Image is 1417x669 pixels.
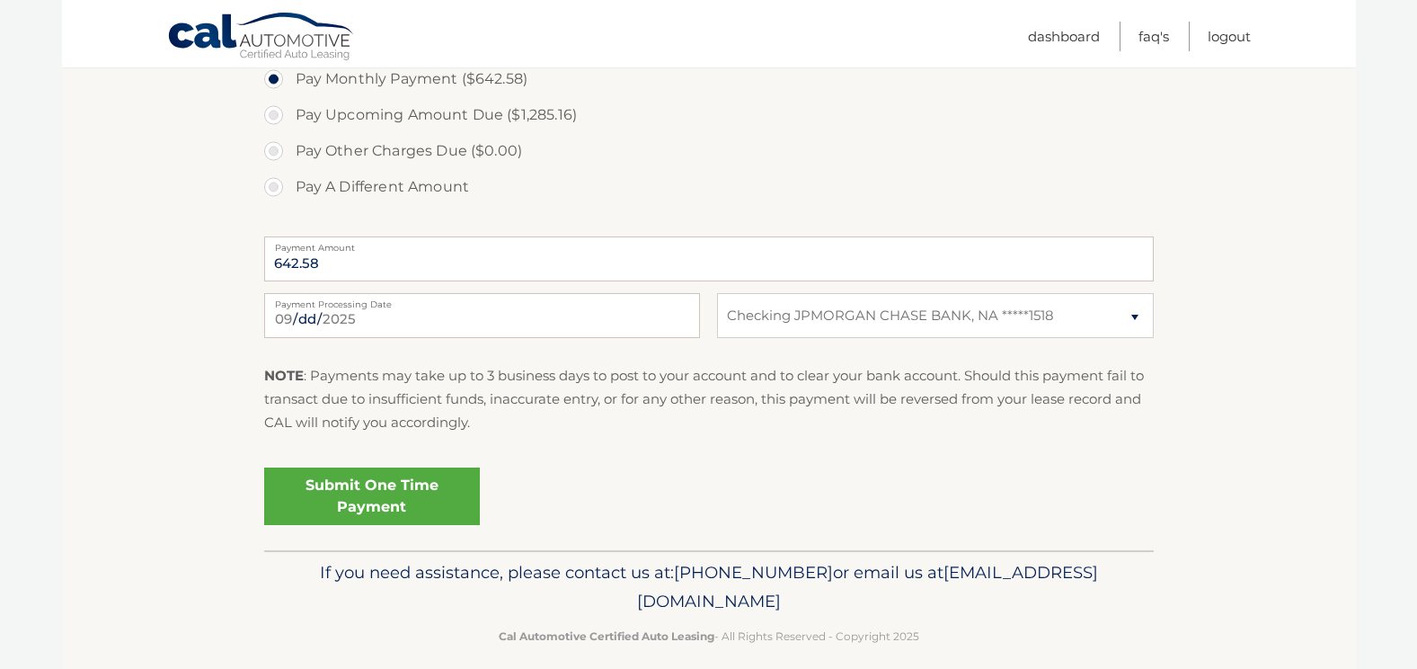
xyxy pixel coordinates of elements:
p: : Payments may take up to 3 business days to post to your account and to clear your bank account.... [264,364,1154,435]
label: Pay Other Charges Due ($0.00) [264,133,1154,169]
a: Submit One Time Payment [264,468,480,525]
label: Payment Amount [264,236,1154,251]
input: Payment Date [264,293,700,338]
strong: Cal Automotive Certified Auto Leasing [499,629,714,643]
p: - All Rights Reserved - Copyright 2025 [276,627,1142,646]
a: Cal Automotive [167,12,356,64]
span: [PHONE_NUMBER] [674,562,833,583]
label: Pay Upcoming Amount Due ($1,285.16) [264,97,1154,133]
span: [EMAIL_ADDRESS][DOMAIN_NAME] [637,562,1098,611]
a: Dashboard [1028,22,1100,51]
label: Pay Monthly Payment ($642.58) [264,61,1154,97]
label: Pay A Different Amount [264,169,1154,205]
p: If you need assistance, please contact us at: or email us at [276,558,1142,616]
a: Logout [1208,22,1251,51]
a: FAQ's [1138,22,1169,51]
label: Payment Processing Date [264,293,700,308]
input: Payment Amount [264,236,1154,281]
strong: NOTE [264,367,304,384]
